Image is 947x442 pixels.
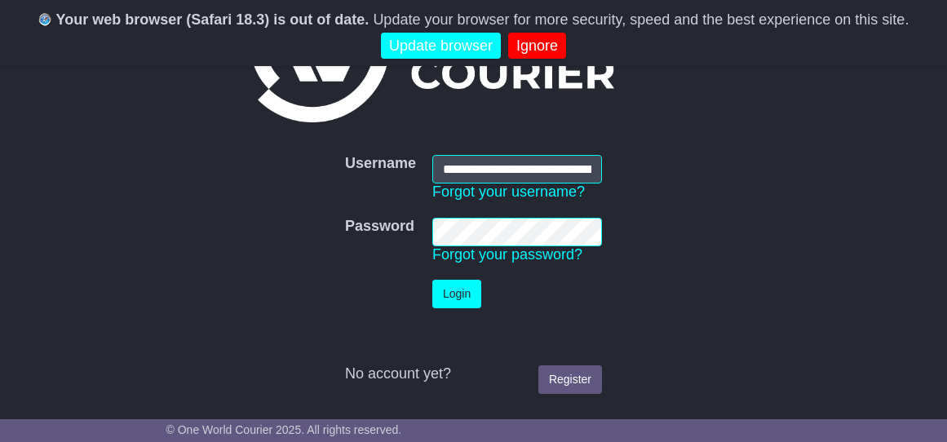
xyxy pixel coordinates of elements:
[373,11,909,28] span: Update your browser for more security, speed and the best experience on this site.
[538,365,602,394] a: Register
[345,218,414,236] label: Password
[56,11,370,28] b: Your web browser (Safari 18.3) is out of date.
[381,33,501,60] a: Update browser
[508,33,566,60] a: Ignore
[432,183,585,200] a: Forgot your username?
[345,365,602,383] div: No account yet?
[166,423,402,436] span: © One World Courier 2025. All rights reserved.
[432,246,582,263] a: Forgot your password?
[432,280,481,308] button: Login
[345,155,416,173] label: Username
